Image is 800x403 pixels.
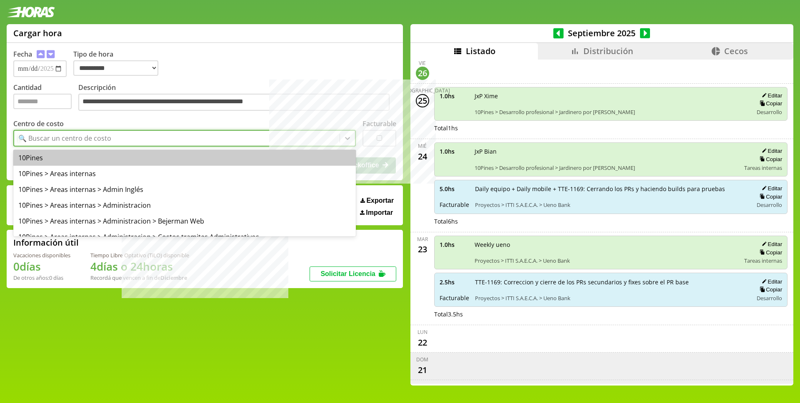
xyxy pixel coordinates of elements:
[757,249,782,256] button: Copiar
[13,251,70,259] div: Vacaciones disponibles
[757,100,782,107] button: Copiar
[759,241,782,248] button: Editar
[90,251,189,259] div: Tiempo Libre Optativo (TiLO) disponible
[362,119,396,128] label: Facturable
[160,274,187,281] b: Diciembre
[13,213,356,229] div: 10Pines > Areas internas > Administracion > Bejerman Web
[90,259,189,274] h1: 4 días o 24 horas
[434,217,788,225] div: Total 6 hs
[13,197,356,213] div: 10Pines > Areas internas > Administracion
[410,60,793,384] div: scrollable content
[78,83,396,113] label: Descripción
[366,197,394,204] span: Exportar
[73,60,158,76] select: Tipo de hora
[583,45,633,57] span: Distribución
[310,266,396,281] button: Solicitar Licencia
[475,257,739,264] span: Proyectos > ITTI S.A.E.C.A. > Ueno Bank
[13,229,356,245] div: 10Pines > Areas internas > Administracion > Costos tramites Administrativos
[13,94,72,109] input: Cantidad
[475,92,747,100] span: JxP Xime
[90,274,189,281] div: Recordá que vencen a fin de
[759,92,782,99] button: Editar
[757,286,782,293] button: Copiar
[434,310,788,318] div: Total 3.5 hs
[73,50,165,77] label: Tipo de hora
[416,356,428,363] div: dom
[13,237,79,248] h2: Información útil
[416,336,429,349] div: 22
[757,201,782,209] span: Desarrollo
[475,241,739,249] span: Weekly ueno
[416,243,429,256] div: 23
[475,108,747,116] span: 10Pines > Desarrollo profesional > Jardinero por [PERSON_NAME]
[78,94,390,111] textarea: Descripción
[440,294,469,302] span: Facturable
[440,92,469,100] span: 1.0 hs
[417,328,427,336] div: lun
[757,193,782,200] button: Copiar
[440,241,469,249] span: 1.0 hs
[434,124,788,132] div: Total 1 hs
[475,294,747,302] span: Proyectos > ITTI S.A.E.C.A. > Ueno Bank
[744,164,782,172] span: Tareas internas
[440,185,469,193] span: 5.0 hs
[475,147,739,155] span: JxP Bian
[440,147,469,155] span: 1.0 hs
[13,166,356,182] div: 10Pines > Areas internas
[744,257,782,264] span: Tareas internas
[757,156,782,163] button: Copiar
[358,197,396,205] button: Exportar
[7,7,55,17] img: logotipo
[13,119,64,128] label: Centro de costo
[475,278,747,286] span: TTE-1169: Correccion y cierre de los PRs secundarios y fixes sobre el PR base
[13,259,70,274] h1: 0 días
[320,270,375,277] span: Solicitar Licencia
[13,83,78,113] label: Cantidad
[13,182,356,197] div: 10Pines > Areas internas > Admin Inglés
[757,294,782,302] span: Desarrollo
[18,134,111,143] div: 🔍 Buscar un centro de costo
[418,142,427,149] div: mié
[13,50,32,59] label: Fecha
[417,383,427,391] div: sáb
[759,147,782,154] button: Editar
[475,201,747,209] span: Proyectos > ITTI S.A.E.C.A. > Ueno Bank
[13,27,62,39] h1: Cargar hora
[395,87,450,94] div: [DEMOGRAPHIC_DATA]
[417,236,428,243] div: mar
[419,60,426,67] div: vie
[757,108,782,116] span: Desarrollo
[13,274,70,281] div: De otros años: 0 días
[416,363,429,376] div: 21
[440,278,469,286] span: 2.5 hs
[416,149,429,163] div: 24
[475,185,747,193] span: Daily equipo + Daily mobile + TTE-1169: Cerrando los PRs y haciendo builds para pruebas
[13,150,356,166] div: 10Pines
[759,278,782,285] button: Editar
[366,209,393,216] span: Importar
[440,201,469,209] span: Facturable
[466,45,495,57] span: Listado
[724,45,748,57] span: Cecos
[416,67,429,80] div: 26
[759,185,782,192] button: Editar
[416,94,429,107] div: 25
[475,164,739,172] span: 10Pines > Desarrollo profesional > Jardinero por [PERSON_NAME]
[564,27,640,39] span: Septiembre 2025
